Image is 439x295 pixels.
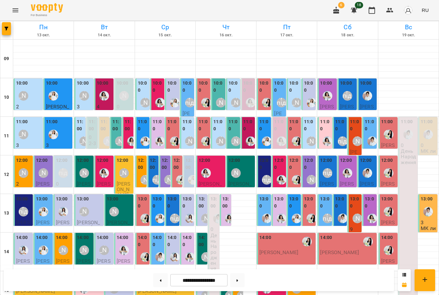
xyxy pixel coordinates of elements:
[211,196,218,209] label: 13:00
[140,214,150,223] img: Роксолана
[228,157,240,164] label: 12:00
[338,136,347,146] div: Анна підготовка до школи
[381,181,395,198] span: [PERSON_NAME]
[155,98,165,107] div: Анна Білан
[384,168,393,178] img: Роксолана
[153,196,163,209] label: 13:00
[109,207,119,217] div: Міс Анастасія
[262,175,272,185] div: Анна підготовка до школи
[119,245,129,255] img: Анна Білан
[365,118,375,132] label: 11:00
[138,234,148,248] label: 14:00
[323,91,332,101] img: Анна Білан
[277,175,286,185] div: Анна Білан
[77,104,92,109] p: 3
[16,80,28,87] label: 10:00
[379,32,438,38] h6: 19 окт.
[39,207,48,217] div: Юлія Масющенко
[401,118,413,125] label: 11:00
[304,157,314,171] label: 12:00
[213,214,223,223] img: Іванна
[75,22,133,32] h6: Вт
[419,4,431,16] button: RU
[183,118,193,132] label: 11:00
[49,91,58,101] img: Юлія Масющенко
[99,91,109,101] img: Анна Білан
[112,118,120,132] label: 11:00
[421,118,433,125] label: 11:00
[77,118,84,132] label: 11:00
[97,157,109,164] label: 12:00
[323,136,332,146] img: Анна Білан
[56,181,71,187] p: 0
[213,118,224,132] label: 11:00
[140,136,150,146] img: Юлія Масющенко
[246,136,255,146] img: Анна Білан
[16,118,28,125] label: 11:00
[199,157,211,164] label: 12:00
[77,181,91,198] span: [PERSON_NAME]
[138,157,145,171] label: 12:00
[79,91,89,101] div: Тетяна Волох
[323,168,332,178] div: Анна підготовка до школи
[343,168,352,178] div: Анна Білан
[320,181,334,198] span: [PERSON_NAME]
[138,118,148,132] label: 11:00
[335,118,345,132] label: 11:00
[153,80,163,94] label: 10:00
[231,136,241,146] div: Міс Анастасія
[188,175,198,185] img: Юлія Масющенко
[117,234,129,241] label: 14:00
[16,143,41,148] p: 3
[19,245,28,255] img: Каріна
[423,207,433,217] img: Іванна
[367,214,377,223] img: Анна Білан
[274,118,284,132] label: 11:00
[320,80,332,87] label: 10:00
[46,148,71,171] p: Всебічний розвиток група рівень 2
[4,94,9,101] h6: 10
[259,80,270,94] label: 10:00
[228,181,252,192] span: [PERSON_NAME]
[340,157,352,164] label: 12:00
[170,136,180,146] div: Роксолана
[213,80,224,94] label: 10:00
[201,136,211,146] div: Роксолана
[216,98,226,107] div: Міс Анастасія
[89,141,96,146] p: 2-3
[75,32,133,38] h6: 14 окт.
[167,196,178,209] label: 13:00
[277,214,286,223] img: Анна Білан
[307,98,316,107] div: Юлія Масющенко
[16,196,28,203] label: 13:00
[304,118,314,132] label: 11:00
[403,130,413,139] div: Іванна
[16,187,31,209] p: Арт-майстерня 3-5
[381,196,393,203] label: 13:00
[183,234,193,248] label: 14:00
[117,110,124,115] p: 2-3
[320,118,330,132] label: 11:00
[16,148,28,154] p: 2.5-3
[335,196,345,209] label: 13:00
[340,104,354,121] span: [PERSON_NAME]
[289,80,300,94] label: 10:00
[277,98,286,107] div: Анна підготовка до школи
[185,136,195,146] div: Тетяна Волох
[155,252,165,262] img: Іванна
[262,136,272,146] div: Юлія Масющенко
[257,32,316,38] h6: 17 окт.
[401,143,416,148] p: 0
[423,130,433,139] img: Іванна
[176,175,186,185] img: Роксолана
[404,6,413,15] img: avatar_s.png
[77,110,92,121] p: 1-1.5 р/р
[136,22,194,32] h6: Ср
[262,98,272,107] img: Роксолана
[99,168,109,178] img: Анна Білан
[138,196,148,209] label: 13:00
[56,234,68,241] label: 14:00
